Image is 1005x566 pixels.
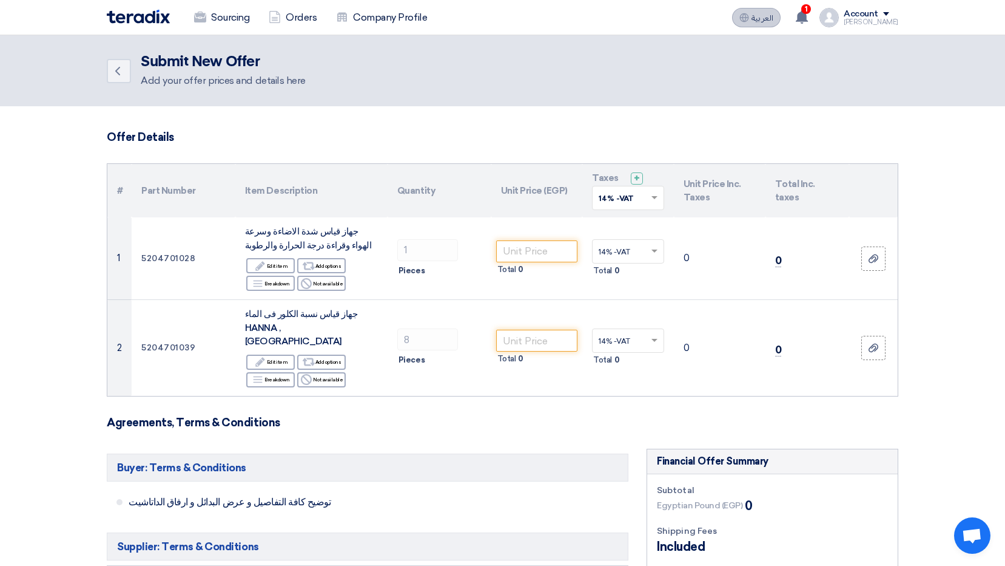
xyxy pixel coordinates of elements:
[592,239,664,264] ng-select: VAT
[497,264,516,276] span: Total
[245,309,358,347] span: جهاز قياس نسبة الكلور فى الماء HANNA , [GEOGRAPHIC_DATA]
[657,525,888,537] div: Shipping Fees
[107,300,132,396] td: 2
[775,344,782,356] span: 0
[246,258,295,273] div: Edit item
[326,4,437,31] a: Company Profile
[801,4,811,14] span: 1
[107,10,170,24] img: Teradix logo
[775,254,782,267] span: 0
[657,499,742,512] span: Egyptian Pound (EGP)
[132,164,235,217] th: Part Number
[657,484,888,497] div: Subtotal
[497,353,516,365] span: Total
[844,19,898,26] div: [PERSON_NAME]
[297,355,346,370] div: Add options
[732,8,781,27] button: العربية
[518,353,523,365] span: 0
[765,164,849,217] th: Total Inc. taxes
[107,454,628,482] h5: Buyer: Terms & Conditions
[297,258,346,273] div: Add options
[954,517,990,554] div: Open chat
[614,354,620,366] span: 0
[751,14,773,22] span: العربية
[496,330,578,352] input: Unit Price
[491,164,583,217] th: Unit Price (EGP)
[397,239,458,261] input: RFQ_STEP1.ITEMS.2.AMOUNT_TITLE
[388,164,491,217] th: Quantity
[235,164,388,217] th: Item Description
[593,265,612,277] span: Total
[657,537,705,556] span: Included
[592,329,664,353] ng-select: VAT
[674,217,765,300] td: 0
[246,276,295,291] div: Breakdown
[844,9,878,19] div: Account
[107,131,898,144] h3: Offer Details
[745,497,753,515] span: 0
[246,355,295,370] div: Edit item
[582,164,674,217] th: Taxes
[297,372,346,387] div: Not available
[246,372,295,387] div: Breakdown
[657,454,768,469] div: Financial Offer Summary
[614,265,620,277] span: 0
[634,172,640,184] span: +
[259,4,326,31] a: Orders
[674,300,765,396] td: 0
[518,264,523,276] span: 0
[107,533,628,561] h5: Supplier: Terms & Conditions
[132,217,235,300] td: 5204701028
[674,164,765,217] th: Unit Price Inc. Taxes
[593,354,612,366] span: Total
[107,217,132,300] td: 1
[819,8,839,27] img: profile_test.png
[184,4,259,31] a: Sourcing
[398,265,425,277] span: Pieces
[398,354,425,366] span: Pieces
[297,276,346,291] div: Not available
[107,164,132,217] th: #
[397,329,458,350] input: RFQ_STEP1.ITEMS.2.AMOUNT_TITLE
[107,416,898,429] h3: Agreements, Terms & Conditions
[245,226,371,251] span: جهاز قياس شدة الاضاءة وسرعة الهواء وقراءة درجة الحرارة والرطوبة
[141,73,306,88] div: Add your offer prices and details here
[141,53,306,70] h2: Submit New Offer
[132,300,235,396] td: 5204701039
[496,240,578,262] input: Unit Price
[129,496,528,508] span: توضيح كافة التفاصيل و عرض البدائل و ارفاق الداتاشيت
